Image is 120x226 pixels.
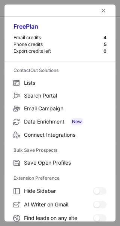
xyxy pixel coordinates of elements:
[24,79,106,86] span: Lists
[13,48,103,54] div: Export credits left
[99,6,108,15] button: left-button
[4,115,115,128] label: Data Enrichment New
[13,23,106,35] div: Free Plan
[24,188,93,194] span: Hide Sidebar
[104,41,106,47] div: 5
[12,7,19,14] button: right-button
[4,89,115,102] label: Search Portal
[4,156,115,169] label: Save Open Profiles
[13,144,106,156] label: Bulk Save Prospects
[13,41,104,47] div: Phone credits
[4,102,115,115] label: Email Campaign
[70,118,83,125] span: New
[24,92,106,99] span: Search Portal
[4,128,115,141] label: Connect Integrations
[4,211,115,225] label: Find leads on any site
[13,172,106,184] label: Extension Preference
[24,131,106,138] span: Connect Integrations
[4,198,115,211] label: AI Writer on Gmail
[13,64,106,76] label: ContactOut Solutions
[4,184,115,198] label: Hide Sidebar
[24,215,93,221] span: Find leads on any site
[103,48,106,54] div: 0
[24,118,106,125] span: Data Enrichment
[24,159,106,166] span: Save Open Profiles
[13,35,103,41] div: Email credits
[24,201,93,208] span: AI Writer on Gmail
[24,105,106,112] span: Email Campaign
[103,35,106,41] div: 4
[4,76,115,89] label: Lists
